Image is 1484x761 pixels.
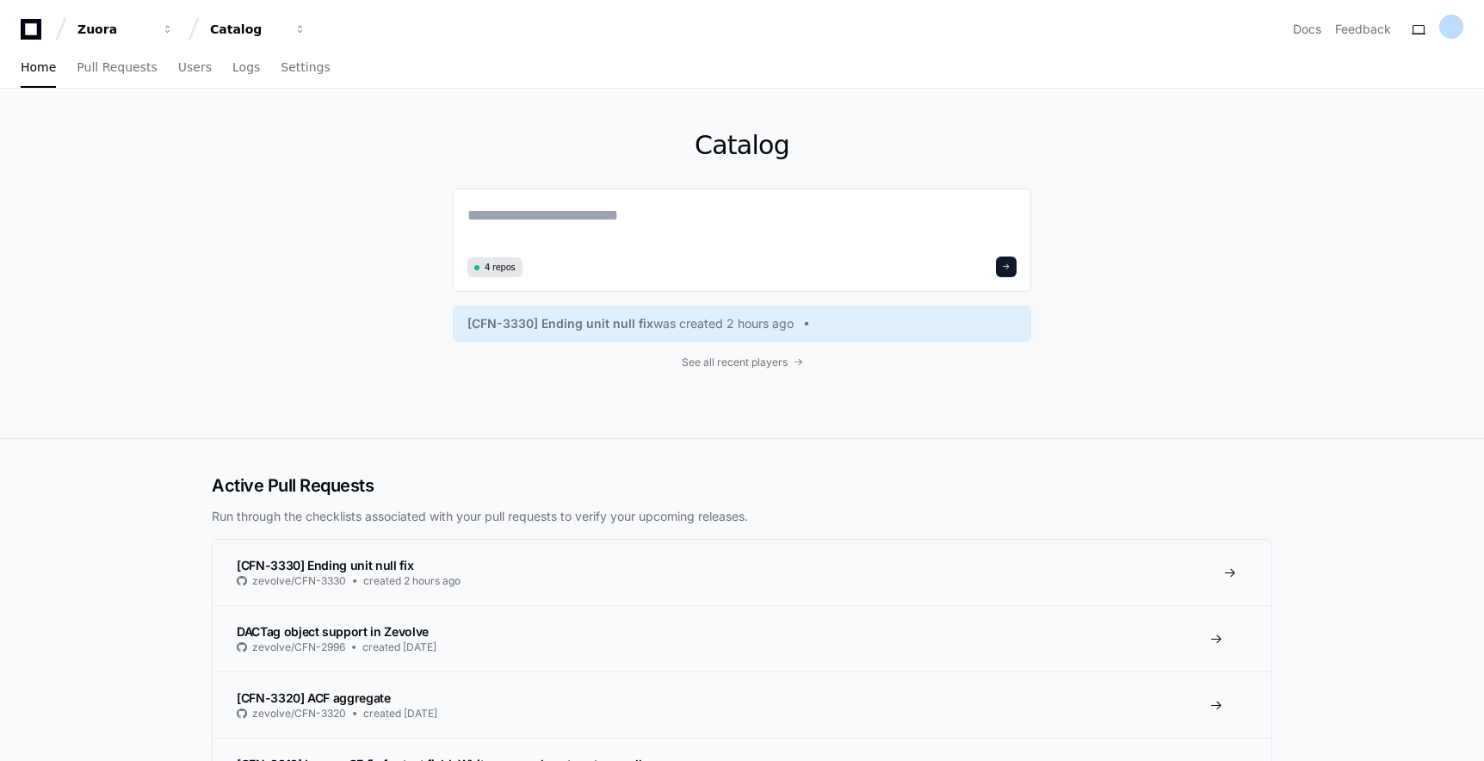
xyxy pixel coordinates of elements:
div: Catalog [210,21,284,38]
span: Logs [232,62,260,72]
span: was created 2 hours ago [653,315,794,332]
p: Run through the checklists associated with your pull requests to verify your upcoming releases. [212,508,1272,525]
span: [CFN-3330] Ending unit null fix [237,558,413,572]
a: Users [178,48,212,88]
button: Feedback [1335,21,1391,38]
span: created [DATE] [362,640,436,654]
h2: Active Pull Requests [212,473,1272,498]
a: Logs [232,48,260,88]
span: Users [178,62,212,72]
a: [CFN-3330] Ending unit null fixwas created 2 hours ago [467,315,1017,332]
span: Settings [281,62,330,72]
span: See all recent players [682,356,788,369]
span: DACTag object support in Zevolve [237,624,429,639]
button: Zuora [71,14,181,45]
span: zevolve/CFN-3330 [252,574,346,588]
span: 4 repos [485,261,516,274]
div: Zuora [77,21,151,38]
a: [CFN-3320] ACF aggregatezevolve/CFN-3320created [DATE] [213,671,1271,738]
span: [CFN-3320] ACF aggregate [237,690,391,705]
span: Home [21,62,56,72]
a: [CFN-3330] Ending unit null fixzevolve/CFN-3330created 2 hours ago [213,540,1271,605]
span: Pull Requests [77,62,157,72]
span: created 2 hours ago [363,574,461,588]
span: zevolve/CFN-3320 [252,707,346,721]
button: Catalog [203,14,313,45]
span: zevolve/CFN-2996 [252,640,345,654]
span: created [DATE] [363,707,437,721]
a: Home [21,48,56,88]
span: [CFN-3330] Ending unit null fix [467,315,653,332]
a: DACTag object support in Zevolvezevolve/CFN-2996created [DATE] [213,605,1271,671]
a: Settings [281,48,330,88]
a: Pull Requests [77,48,157,88]
a: See all recent players [453,356,1031,369]
a: Docs [1293,21,1321,38]
h1: Catalog [453,130,1031,161]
